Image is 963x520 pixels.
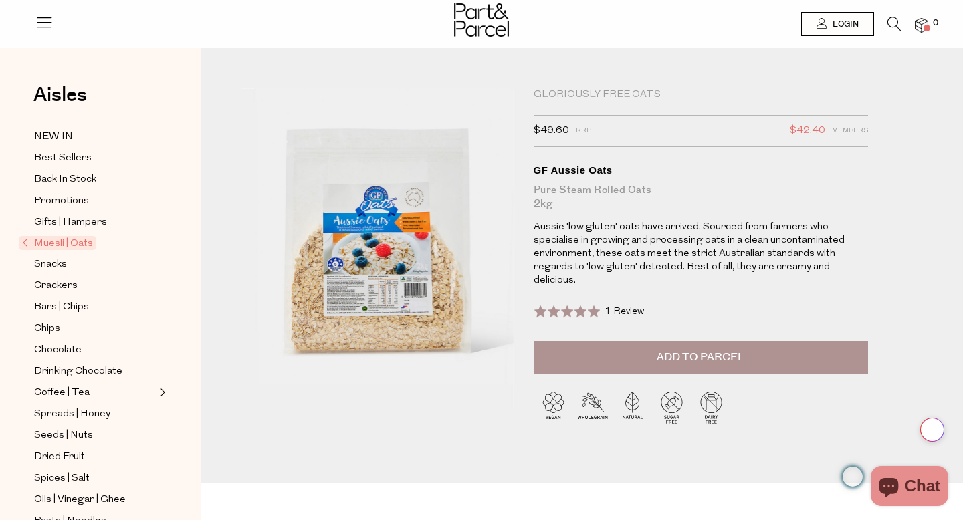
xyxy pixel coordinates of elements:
[34,320,156,337] a: Chips
[691,388,731,427] img: P_P-ICONS-Live_Bec_V11_Dairy_Free.svg
[34,364,122,380] span: Drinking Chocolate
[573,388,613,427] img: P_P-ICONS-Live_Bec_V11_Wholegrain.svg
[613,388,652,427] img: P_P-ICONS-Live_Bec_V11_Natural.svg
[34,171,156,188] a: Back In Stock
[34,172,96,188] span: Back In Stock
[34,278,78,294] span: Crackers
[605,307,644,317] span: 1 Review
[829,19,859,30] span: Login
[534,88,868,102] div: Gloriously Free Oats
[915,18,928,32] a: 0
[34,342,82,358] span: Chocolate
[19,236,96,250] span: Muesli | Oats
[34,277,156,294] a: Crackers
[534,388,573,427] img: P_P-ICONS-Live_Bec_V11_Vegan.svg
[22,235,156,251] a: Muesli | Oats
[34,491,156,508] a: Oils | Vinegar | Ghee
[34,428,93,444] span: Seeds | Nuts
[34,129,73,145] span: NEW IN
[534,122,569,140] span: $49.60
[34,150,156,166] a: Best Sellers
[241,88,514,410] img: GF Aussie Oats
[34,384,156,401] a: Coffee | Tea
[534,221,868,287] p: Aussie 'low gluten' oats have arrived. Sourced from farmers who specialise in growing and process...
[34,363,156,380] a: Drinking Chocolate
[657,350,744,365] span: Add to Parcel
[34,406,110,422] span: Spreads | Honey
[790,122,825,140] span: $42.40
[34,406,156,422] a: Spreads | Honey
[34,342,156,358] a: Chocolate
[33,85,87,118] a: Aisles
[832,122,868,140] span: Members
[576,122,591,140] span: RRP
[34,299,89,315] span: Bars | Chips
[156,384,166,400] button: Expand/Collapse Coffee | Tea
[534,341,868,374] button: Add to Parcel
[34,471,90,487] span: Spices | Salt
[34,256,156,273] a: Snacks
[34,448,156,465] a: Dried Fruit
[534,164,868,177] div: GF Aussie Oats
[34,257,67,273] span: Snacks
[34,299,156,315] a: Bars | Chips
[34,128,156,145] a: NEW IN
[34,215,107,231] span: Gifts | Hampers
[34,492,126,508] span: Oils | Vinegar | Ghee
[33,80,87,110] span: Aisles
[652,388,691,427] img: P_P-ICONS-Live_Bec_V11_Sugar_Free.svg
[34,214,156,231] a: Gifts | Hampers
[34,321,60,337] span: Chips
[454,3,509,37] img: Part&Parcel
[34,470,156,487] a: Spices | Salt
[34,150,92,166] span: Best Sellers
[34,449,85,465] span: Dried Fruit
[34,385,90,401] span: Coffee | Tea
[801,12,874,36] a: Login
[34,192,156,209] a: Promotions
[34,193,89,209] span: Promotions
[867,466,952,509] inbox-online-store-chat: Shopify online store chat
[34,427,156,444] a: Seeds | Nuts
[534,184,868,211] div: Pure Steam Rolled Oats 2kg
[930,17,942,29] span: 0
